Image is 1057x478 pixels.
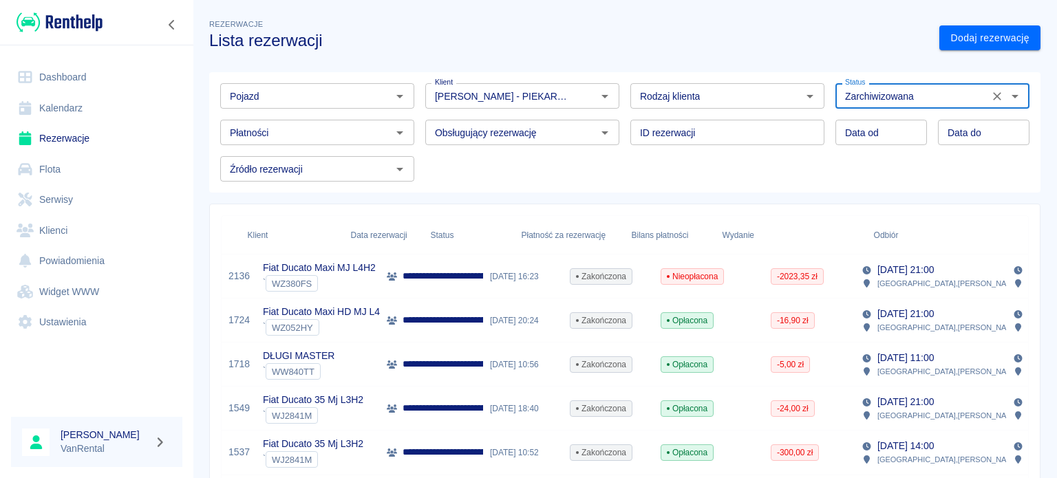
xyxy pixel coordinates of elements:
[771,314,814,327] span: -16,90 zł
[11,11,103,34] a: Renthelp logo
[266,455,317,465] span: WJ2841M
[515,216,625,254] div: Płatność za rezerwację
[483,431,563,475] div: [DATE] 10:52
[483,387,563,431] div: [DATE] 18:40
[11,215,182,246] a: Klienci
[845,77,866,87] label: Status
[431,216,454,254] div: Status
[435,77,453,87] label: Klient
[877,453,1030,466] p: [GEOGRAPHIC_DATA] , [PERSON_NAME] 63
[661,358,713,371] span: Opłacona
[11,123,182,154] a: Rezerwacje
[11,276,182,307] a: Widget WWW
[877,277,1030,290] p: [GEOGRAPHIC_DATA] , [PERSON_NAME] 63
[570,358,632,371] span: Zakończona
[877,365,1030,378] p: [GEOGRAPHIC_DATA] , [PERSON_NAME] 63
[162,16,182,34] button: Zwiń nawigację
[241,216,344,254] div: Klient
[11,154,182,185] a: Flota
[228,313,250,327] a: 1724
[522,216,606,254] div: Płatność za rezerwację
[263,305,392,319] p: Fiat Ducato Maxi HD MJ L4H2
[723,216,754,254] div: Wydanie
[570,446,632,459] span: Zakończona
[987,87,1007,106] button: Wyczyść
[17,11,103,34] img: Renthelp logo
[266,411,317,421] span: WJ2841M
[595,87,615,106] button: Otwórz
[263,451,363,468] div: `
[570,314,632,327] span: Zakończona
[263,393,363,407] p: Fiat Ducato 35 Mj L3H2
[248,216,268,254] div: Klient
[625,216,716,254] div: Bilans płatności
[800,87,820,106] button: Otwórz
[661,314,713,327] span: Opłacona
[263,437,363,451] p: Fiat Ducato 35 Mj L3H2
[595,123,615,142] button: Otwórz
[263,407,363,424] div: `
[877,439,934,453] p: [DATE] 14:00
[263,349,334,363] p: DŁUGI MASTER
[1005,87,1025,106] button: Otwórz
[209,31,928,50] h3: Lista rezerwacji
[661,270,723,283] span: Nieopłacona
[939,25,1040,51] a: Dodaj rezerwację
[390,87,409,106] button: Otwórz
[11,307,182,338] a: Ustawienia
[877,307,934,321] p: [DATE] 21:00
[632,216,689,254] div: Bilans płatności
[11,246,182,276] a: Powiadomienia
[867,216,1018,254] div: Odbiór
[483,254,563,298] div: [DATE] 16:23
[570,402,632,415] span: Zakończona
[228,269,250,283] a: 2136
[424,216,515,254] div: Status
[209,20,263,28] span: Rezerwacje
[874,216,899,254] div: Odbiór
[266,367,320,377] span: WW840TT
[266,279,317,289] span: WZ380FS
[263,275,376,292] div: `
[938,120,1029,145] input: DD.MM.YYYY
[877,321,1030,334] p: [GEOGRAPHIC_DATA] , [PERSON_NAME] 63
[228,401,250,415] a: 1549
[61,428,149,442] h6: [PERSON_NAME]
[228,445,250,459] a: 1537
[716,216,867,254] div: Wydanie
[11,93,182,124] a: Kalendarz
[61,442,149,456] p: VanRental
[266,323,319,333] span: WZ052HY
[570,270,632,283] span: Zakończona
[877,409,1030,422] p: [GEOGRAPHIC_DATA] , [PERSON_NAME] 63
[483,298,563,343] div: [DATE] 20:24
[344,216,424,254] div: Data rezerwacji
[877,395,934,409] p: [DATE] 21:00
[771,446,818,459] span: -300,00 zł
[228,357,250,371] a: 1718
[263,319,392,336] div: `
[771,358,809,371] span: -5,00 zł
[771,402,814,415] span: -24,00 zł
[263,363,334,380] div: `
[661,402,713,415] span: Opłacona
[483,343,563,387] div: [DATE] 10:56
[390,160,409,179] button: Otwórz
[390,123,409,142] button: Otwórz
[835,120,927,145] input: DD.MM.YYYY
[877,263,934,277] p: [DATE] 21:00
[771,270,823,283] span: -2023,35 zł
[661,446,713,459] span: Opłacona
[11,184,182,215] a: Serwisy
[351,216,407,254] div: Data rezerwacji
[877,351,934,365] p: [DATE] 11:00
[11,62,182,93] a: Dashboard
[263,261,376,275] p: Fiat Ducato Maxi MJ L4H2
